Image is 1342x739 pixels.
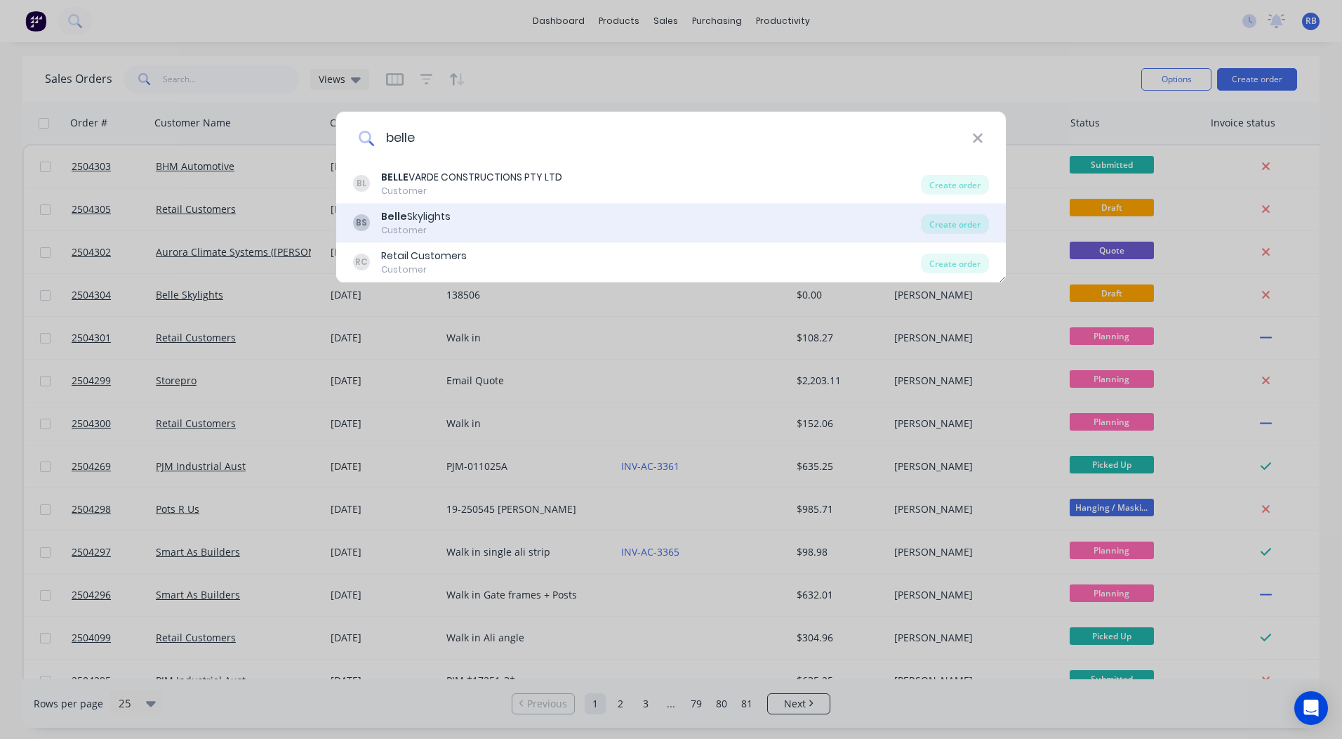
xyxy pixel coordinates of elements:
[381,170,562,185] div: VARDE CONSTRUCTIONS PTY LTD
[353,254,370,270] div: RC
[381,263,467,276] div: Customer
[381,209,407,223] b: Belle
[921,254,989,273] div: Create order
[381,224,451,237] div: Customer
[353,175,370,192] div: BL
[374,112,972,164] input: Enter a customer name to create a new order...
[921,175,989,195] div: Create order
[381,249,467,263] div: Retail Customers
[381,185,562,197] div: Customer
[1294,691,1328,725] div: Open Intercom Messenger
[381,209,451,224] div: Skylights
[381,170,408,184] b: BELLE
[921,214,989,234] div: Create order
[353,214,370,231] div: BS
